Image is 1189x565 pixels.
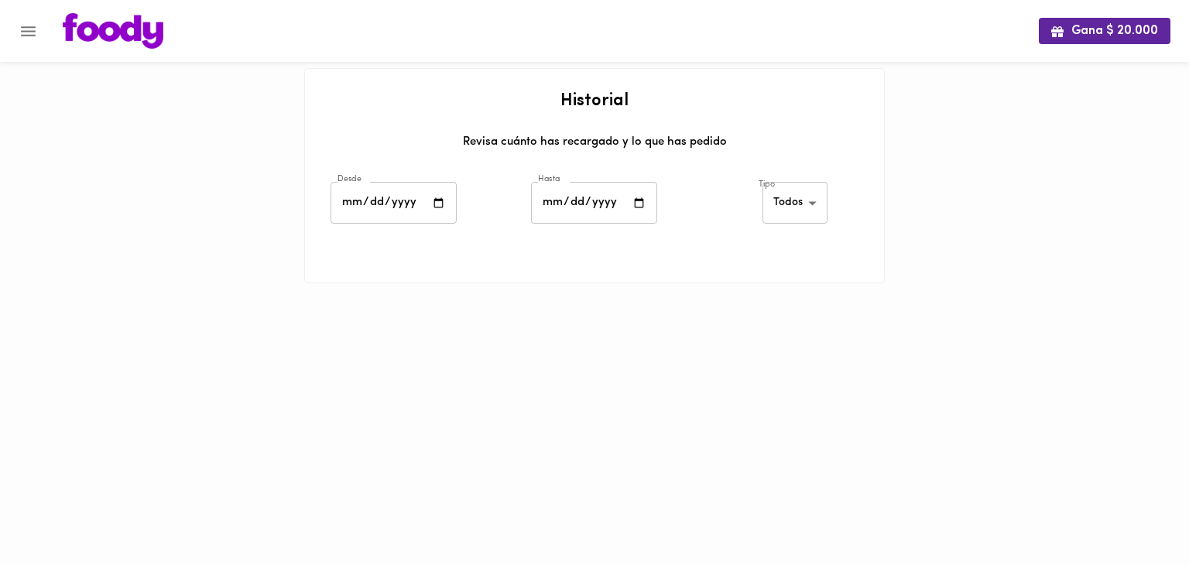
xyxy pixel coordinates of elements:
[1099,475,1174,550] iframe: Messagebird Livechat Widget
[63,13,163,49] img: logo.png
[320,134,869,162] div: Revisa cuánto has recargado y lo que has pedido
[1051,24,1158,39] span: Gana $ 20.000
[9,12,47,50] button: Menu
[762,182,828,224] div: Todos
[759,179,775,190] label: Tipo
[1039,18,1170,43] button: Gana $ 20.000
[320,92,869,111] h2: Historial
